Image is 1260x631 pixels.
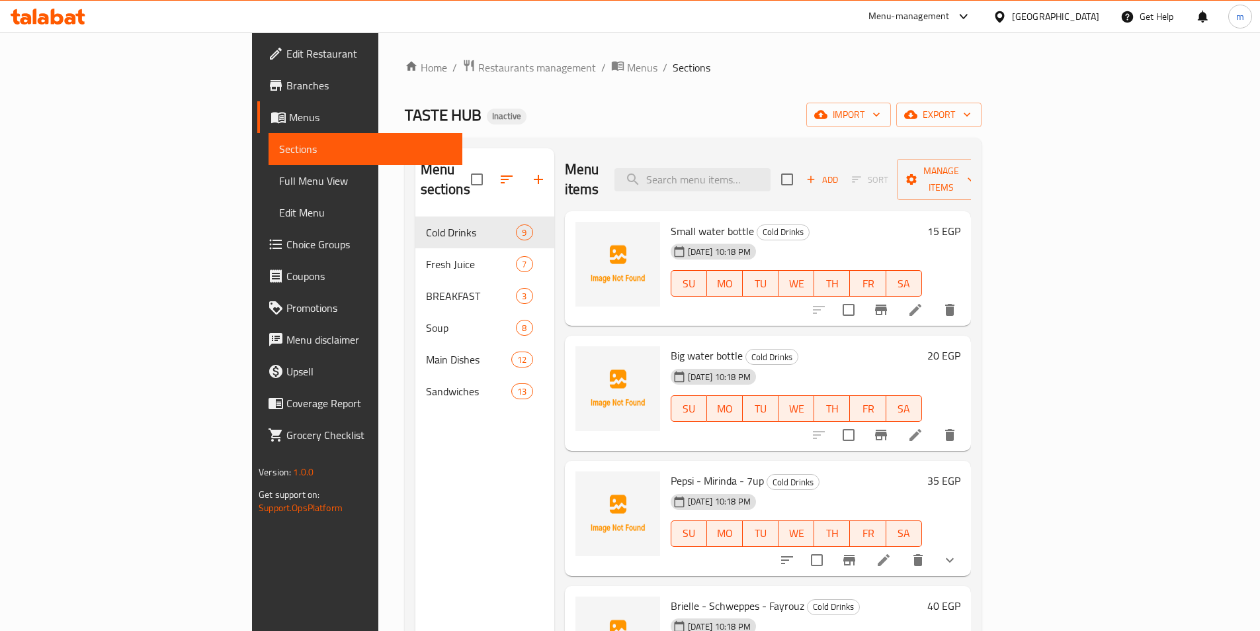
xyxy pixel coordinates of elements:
[850,395,886,422] button: FR
[771,544,803,576] button: sort-choices
[575,471,660,556] img: Pepsi - Mirinda - 7up
[855,274,880,293] span: FR
[1236,9,1244,24] span: m
[478,60,596,75] span: Restaurants management
[415,217,554,248] div: Cold Drinks9
[517,258,532,271] span: 7
[817,107,880,123] span: import
[778,395,814,422] button: WE
[511,383,532,399] div: items
[683,246,756,258] span: [DATE] 10:18 PM
[269,197,462,228] a: Edit Menu
[934,544,966,576] button: show more
[835,421,862,449] span: Select to update
[491,164,523,195] span: Sort sections
[814,395,850,422] button: TH
[814,520,850,547] button: TH
[748,399,773,418] span: TU
[712,524,737,543] span: MO
[778,270,814,297] button: WE
[463,166,491,193] span: Select all sections
[614,168,771,191] input: search
[257,356,462,387] a: Upsell
[279,205,452,220] span: Edit Menu
[902,544,934,576] button: delete
[942,552,958,568] svg: Show Choices
[712,399,737,418] span: MO
[286,268,452,284] span: Coupons
[712,274,737,293] span: MO
[865,294,897,326] button: Branch-specific-item
[855,399,880,418] span: FR
[286,364,452,379] span: Upsell
[707,520,743,547] button: MO
[1012,9,1099,24] div: [GEOGRAPHIC_DATA]
[855,524,880,543] span: FR
[516,224,532,240] div: items
[671,270,707,297] button: SU
[707,270,743,297] button: MO
[575,222,660,307] img: Small water bottle
[886,520,922,547] button: SA
[286,395,452,411] span: Coverage Report
[405,100,482,130] span: TASTE HUB
[257,292,462,324] a: Promotions
[671,471,764,491] span: Pepsi - Mirinda - 7up
[892,399,917,418] span: SA
[876,552,892,568] a: Edit menu item
[671,520,707,547] button: SU
[819,399,845,418] span: TH
[707,395,743,422] button: MO
[426,224,517,240] div: Cold Drinks
[907,163,975,196] span: Manage items
[843,170,897,190] span: Select section first
[462,59,596,76] a: Restaurants management
[808,599,859,614] span: Cold Drinks
[426,256,517,272] span: Fresh Juice
[663,60,667,75] li: /
[773,166,801,193] span: Select section
[767,474,819,490] div: Cold Drinks
[778,520,814,547] button: WE
[286,427,452,443] span: Grocery Checklist
[627,60,657,75] span: Menus
[850,270,886,297] button: FR
[611,59,657,76] a: Menus
[286,332,452,348] span: Menu disclaimer
[259,463,291,481] span: Version:
[257,419,462,451] a: Grocery Checklist
[671,221,754,241] span: Small water bottle
[257,387,462,419] a: Coverage Report
[807,599,860,615] div: Cold Drinks
[426,288,517,304] span: BREAKFAST
[511,352,532,367] div: items
[892,524,917,543] span: SA
[868,9,950,24] div: Menu-management
[289,109,452,125] span: Menus
[907,427,923,443] a: Edit menu item
[517,322,532,334] span: 8
[683,371,756,383] span: [DATE] 10:18 PM
[677,399,702,418] span: SU
[257,260,462,292] a: Coupons
[743,270,778,297] button: TU
[801,170,843,190] span: Add item
[516,288,532,304] div: items
[801,170,843,190] button: Add
[748,524,773,543] span: TU
[784,524,809,543] span: WE
[833,544,865,576] button: Branch-specific-item
[512,385,532,398] span: 13
[257,228,462,260] a: Choice Groups
[746,350,798,365] span: Cold Drinks
[516,256,532,272] div: items
[415,248,554,280] div: Fresh Juice7
[748,274,773,293] span: TU
[286,46,452,62] span: Edit Restaurant
[745,349,798,365] div: Cold Drinks
[865,419,897,451] button: Branch-specific-item
[896,103,982,127] button: export
[257,101,462,133] a: Menus
[927,597,960,615] h6: 40 EGP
